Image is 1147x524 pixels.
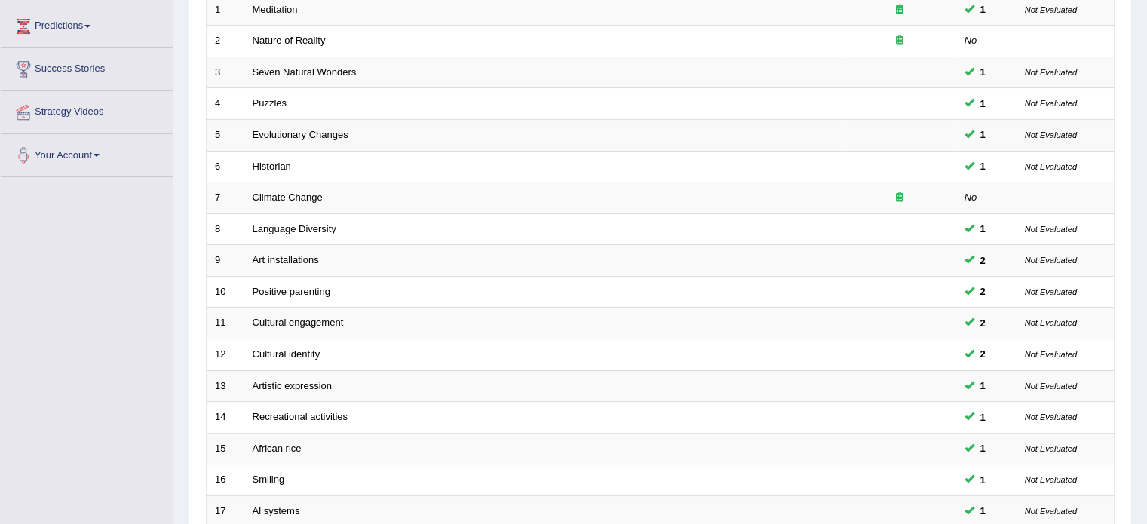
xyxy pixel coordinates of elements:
[965,192,977,203] em: No
[253,286,330,297] a: Positive parenting
[1025,287,1077,296] small: Not Evaluated
[1025,99,1077,108] small: Not Evaluated
[1025,191,1106,205] div: –
[253,66,357,78] a: Seven Natural Wonders
[253,35,326,46] a: Nature of Reality
[1,134,173,172] a: Your Account
[207,213,244,245] td: 8
[253,473,285,485] a: Smiling
[207,308,244,339] td: 11
[1,5,173,43] a: Predictions
[1025,444,1077,453] small: Not Evaluated
[253,348,320,360] a: Cultural identity
[253,443,302,454] a: African rice
[1025,318,1077,327] small: Not Evaluated
[851,3,948,17] div: Exam occurring question
[1025,412,1077,421] small: Not Evaluated
[974,253,992,268] span: You can still take this question
[253,223,336,234] a: Language Diversity
[974,158,992,174] span: You can still take this question
[1025,475,1077,484] small: Not Evaluated
[1025,130,1077,139] small: Not Evaluated
[253,317,344,328] a: Cultural engagement
[974,221,992,237] span: You can still take this question
[207,26,244,57] td: 2
[974,409,992,425] span: You can still take this question
[253,380,332,391] a: Artistic expression
[253,254,319,265] a: Art installations
[851,191,948,205] div: Exam occurring question
[974,64,992,80] span: You can still take this question
[207,182,244,214] td: 7
[1025,350,1077,359] small: Not Evaluated
[207,245,244,277] td: 9
[253,129,348,140] a: Evolutionary Changes
[1025,34,1106,48] div: –
[851,34,948,48] div: Exam occurring question
[965,35,977,46] em: No
[974,2,992,17] span: You can still take this question
[974,96,992,112] span: You can still take this question
[253,192,323,203] a: Climate Change
[207,464,244,496] td: 16
[1025,507,1077,516] small: Not Evaluated
[207,402,244,434] td: 14
[1025,5,1077,14] small: Not Evaluated
[1025,225,1077,234] small: Not Evaluated
[974,440,992,456] span: You can still take this question
[253,411,348,422] a: Recreational activities
[253,505,300,516] a: Al systems
[1,48,173,86] a: Success Stories
[974,127,992,142] span: You can still take this question
[1025,382,1077,391] small: Not Evaluated
[253,97,287,109] a: Puzzles
[1025,68,1077,77] small: Not Evaluated
[207,88,244,120] td: 4
[253,4,298,15] a: Meditation
[207,57,244,88] td: 3
[207,276,244,308] td: 10
[207,339,244,370] td: 12
[207,151,244,182] td: 6
[253,161,291,172] a: Historian
[207,120,244,152] td: 5
[1025,162,1077,171] small: Not Evaluated
[1,91,173,129] a: Strategy Videos
[974,346,992,362] span: You can still take this question
[974,378,992,394] span: You can still take this question
[1025,256,1077,265] small: Not Evaluated
[974,315,992,331] span: You can still take this question
[207,370,244,402] td: 13
[974,472,992,488] span: You can still take this question
[207,433,244,464] td: 15
[974,283,992,299] span: You can still take this question
[974,503,992,519] span: You can still take this question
